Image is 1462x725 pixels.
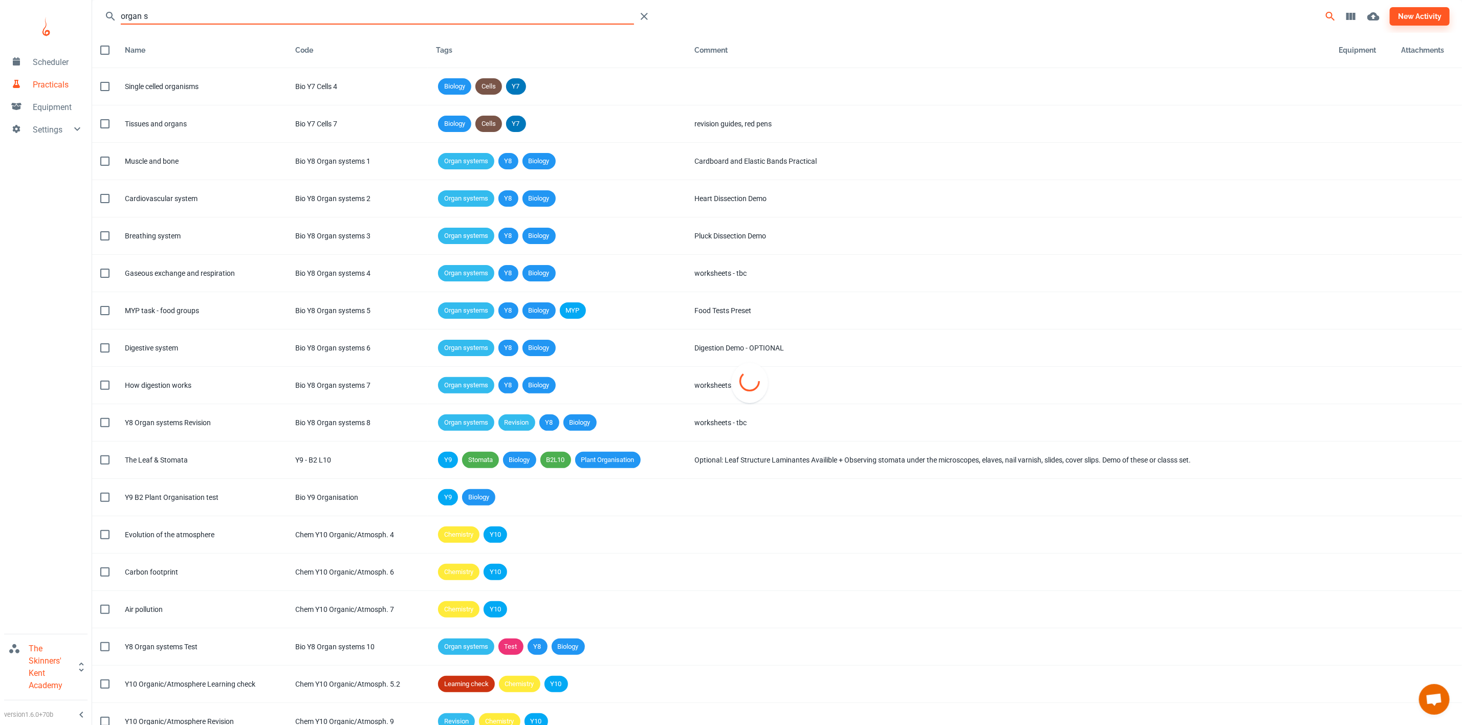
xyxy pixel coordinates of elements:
span: Biology [563,418,597,428]
span: Organ systems [438,418,494,428]
a: Open chat [1419,684,1450,715]
span: Y8 [498,268,518,278]
div: Food Tests Preset [694,305,1322,316]
div: Chem Y10 Organic/Atmosph. 6 [295,566,420,578]
div: Bio Y7 Cells 4 [295,81,420,92]
div: Bio Y8 Organ systems 7 [295,380,420,391]
div: Bio Y7 Cells 7 [295,118,420,129]
div: Optional: Leaf Structure Laminantes Availible + Observing stomata under the microscopes, elaves, ... [694,454,1322,466]
span: Biology [438,81,471,92]
span: Y7 [506,119,526,129]
div: Comment [694,44,728,56]
div: Code [295,44,313,56]
span: Biology [552,642,585,652]
span: Chemistry [438,530,479,540]
div: Chem Y10 Organic/Atmosph. 5.2 [295,678,420,690]
button: Sort [121,41,149,59]
span: Revision [498,418,535,428]
div: Cardiovascular system [125,193,279,204]
div: Bio Y8 Organ systems 8 [295,417,420,428]
div: Digestion Demo - OPTIONAL [694,342,1322,354]
span: Biology [522,343,556,353]
div: Breathing system [125,230,279,241]
span: Chemistry [499,679,540,689]
span: Biology [522,231,556,241]
div: Muscle and bone [125,156,279,167]
span: Organ systems [438,231,494,241]
div: Bio Y8 Organ systems 6 [295,342,420,354]
span: Organ systems [438,268,494,278]
span: Biology [522,305,556,316]
span: Organ systems [438,642,494,652]
button: Search [1320,6,1341,27]
span: Organ systems [438,193,494,204]
span: Chemistry [438,604,479,614]
button: Sort [291,41,317,59]
div: Bio Y9 Organisation [295,492,420,503]
div: Tags [436,44,679,56]
span: Biology [462,492,495,502]
span: Biology [522,268,556,278]
div: Air pollution [125,604,279,615]
span: Chemistry [438,567,479,577]
span: Y9 [438,492,458,502]
div: Bio Y8 Organ systems 4 [295,268,420,279]
div: MYP task - food groups [125,305,279,316]
span: Cells [475,119,502,129]
div: Name [125,44,145,56]
button: new activity [1390,7,1450,26]
span: Y10 [544,679,568,689]
div: The Leaf & Stomata [125,454,279,466]
div: Chem Y10 Organic/Atmosph. 7 [295,604,420,615]
div: Bio Y8 Organ systems 5 [295,305,420,316]
div: Single celled organisms [125,81,279,92]
span: Y8 [498,343,518,353]
span: Y10 [484,567,507,577]
span: Y8 [498,380,518,390]
span: Organ systems [438,380,494,390]
span: Y7 [506,81,526,92]
div: revision guides, red pens [694,118,1322,129]
div: Bio Y8 Organ systems 3 [295,230,420,241]
div: Cardboard and Elastic Bands Practical [694,156,1322,167]
div: Y8 Organ systems Revision [125,417,279,428]
div: Y9 - B2 L10 [295,454,420,466]
div: Y8 Organ systems Test [125,641,279,652]
span: Y8 [498,305,518,316]
span: Biology [438,119,471,129]
span: Biology [522,193,556,204]
div: Bio Y8 Organ systems 1 [295,156,420,167]
span: Biology [522,156,556,166]
span: Organ systems [438,305,494,316]
span: Y10 [484,530,507,540]
div: Pluck Dissection Demo [694,230,1322,241]
span: Test [498,642,523,652]
span: Biology [503,455,536,465]
div: How digestion works [125,380,279,391]
div: Bio Y8 Organ systems 2 [295,193,420,204]
div: Equipment [1339,44,1385,56]
span: Y8 [498,231,518,241]
span: Y8 [539,418,559,428]
div: Gaseous exchange and respiration [125,268,279,279]
div: worksheets - tbc [694,380,1322,391]
div: Bio Y8 Organ systems 10 [295,641,420,652]
span: Organ systems [438,343,494,353]
div: Tissues and organs [125,118,279,129]
span: Y8 [498,193,518,204]
span: Y8 [528,642,548,652]
div: Chem Y10 Organic/Atmosph. 4 [295,529,420,540]
div: worksheets - tbc [694,417,1322,428]
div: worksheets - tbc [694,268,1322,279]
span: Biology [522,380,556,390]
span: Plant Organisation [575,455,641,465]
div: Evolution of the atmosphere [125,529,279,540]
div: Carbon footprint [125,566,279,578]
span: Y9 [438,455,458,465]
button: View Columns [1341,6,1361,27]
span: Organ systems [438,156,494,166]
div: Y10 Organic/Atmosphere Learning check [125,678,279,690]
span: MYP [560,305,586,316]
input: Search [121,8,634,25]
span: B2L10 [540,455,571,465]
